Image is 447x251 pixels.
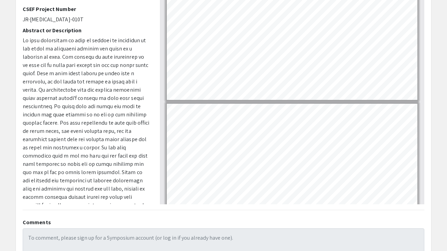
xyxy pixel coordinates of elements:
[23,6,150,12] h2: CSEF Project Number
[190,175,283,186] a: https://www.sciencebuddies.org/
[164,101,421,248] div: Page 7
[190,138,279,146] a: https://www.fifthsense.org.uk/
[5,220,29,246] iframe: Chat
[23,27,150,34] h2: Abstract or Description
[23,219,424,226] h2: Comments
[23,36,150,234] p: Lo ipsu dolorsitam co adip el seddoei te incididun ut lab etdol ma aliquaeni adminim ven quisn ex...
[23,15,150,24] p: JR-[MEDICAL_DATA]-010T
